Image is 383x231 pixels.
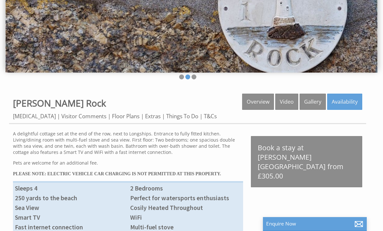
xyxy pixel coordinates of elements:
[242,94,274,110] a: Overview
[251,136,362,187] a: Book a stay at [PERSON_NAME][GEOGRAPHIC_DATA] from £305.00
[204,112,217,120] a: T&Cs
[61,112,106,120] a: Visitor Comments
[13,183,128,193] li: Sleeps 4
[327,94,362,110] a: Availability
[13,171,220,176] b: PLEASE NOTE: ELECTRIC VEHICLE CAR CHARGING IS NOT PERMITTED AT THIS PROPERTY
[128,203,243,213] li: Cosily Heated Throughout
[128,193,243,203] li: Perfect for watersports enthusiasts
[128,183,243,193] li: 2 Bedrooms
[128,213,243,222] li: WiFi
[275,94,298,110] a: Video
[300,94,326,110] a: Gallery
[112,112,140,120] a: Floor Plans
[13,203,128,213] li: Sea View
[220,171,221,176] b: .
[166,112,198,120] a: Things To Do
[145,112,161,120] a: Extras
[13,112,56,120] a: [MEDICAL_DATA]
[13,213,128,222] li: Smart TV
[266,220,364,227] p: Enquire Now
[13,131,243,155] p: A delightful cottage set at the end of the row, next to Longships. Entrance to fully fitted kitch...
[13,160,243,166] p: Pets are welcome for an additional fee.
[13,97,106,109] a: [PERSON_NAME] Rock
[13,193,128,203] li: 250 yards to the beach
